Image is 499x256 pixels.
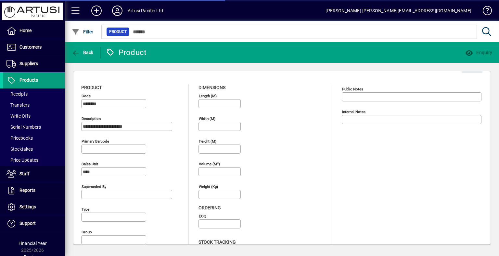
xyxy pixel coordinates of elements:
span: Reports [19,188,35,193]
span: Products [19,77,38,83]
div: [PERSON_NAME] [PERSON_NAME][EMAIL_ADDRESS][DOMAIN_NAME] [326,6,471,16]
span: Dimensions [198,85,225,90]
span: Product [109,29,127,35]
mat-label: Width (m) [199,116,215,121]
mat-label: Weight (Kg) [199,184,218,189]
span: Stock Tracking [198,239,236,245]
span: Home [19,28,32,33]
a: Settings [3,199,65,215]
mat-label: Primary barcode [82,139,109,144]
mat-label: Height (m) [199,139,216,144]
a: Staff [3,166,65,182]
span: Pricebooks [6,135,33,141]
div: Artusi Pacific Ltd [128,6,163,16]
mat-label: Volume (m ) [199,162,220,166]
a: Stocktakes [3,144,65,155]
span: Price Updates [6,157,38,163]
app-page-header-button: Back [65,47,101,58]
span: Staff [19,171,30,176]
a: Price Updates [3,155,65,166]
span: Stocktakes [6,146,33,152]
mat-label: Length (m) [199,94,217,98]
mat-label: Code [82,94,91,98]
span: Ordering [198,205,221,210]
span: Back [72,50,94,55]
span: Receipts [6,91,28,97]
a: Pricebooks [3,133,65,144]
button: Filter [70,26,95,38]
button: Edit [462,62,482,73]
sup: 3 [217,161,219,164]
a: Write Offs [3,111,65,122]
mat-label: EOQ [199,214,206,218]
span: Serial Numbers [6,124,41,130]
mat-label: Public Notes [342,87,363,91]
a: Receipts [3,88,65,99]
span: Product [81,85,102,90]
a: Support [3,215,65,232]
mat-label: Group [82,230,92,234]
mat-label: Sales unit [82,162,98,166]
span: Settings [19,204,36,209]
mat-label: Internal Notes [342,110,365,114]
span: Customers [19,44,42,50]
a: Home [3,23,65,39]
span: Transfers [6,102,30,108]
mat-label: Type [82,207,89,212]
a: Reports [3,182,65,199]
a: Serial Numbers [3,122,65,133]
a: Customers [3,39,65,55]
span: Suppliers [19,61,38,66]
mat-label: Description [82,116,101,121]
mat-label: Superseded by [82,184,106,189]
button: Back [70,47,95,58]
a: Suppliers [3,56,65,72]
a: Transfers [3,99,65,111]
div: Product [106,47,147,58]
span: Support [19,221,36,226]
button: Add [86,5,107,17]
span: Filter [72,29,94,34]
a: Knowledge Base [478,1,491,22]
span: Financial Year [19,241,47,246]
span: Write Offs [6,113,31,119]
button: Profile [107,5,128,17]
